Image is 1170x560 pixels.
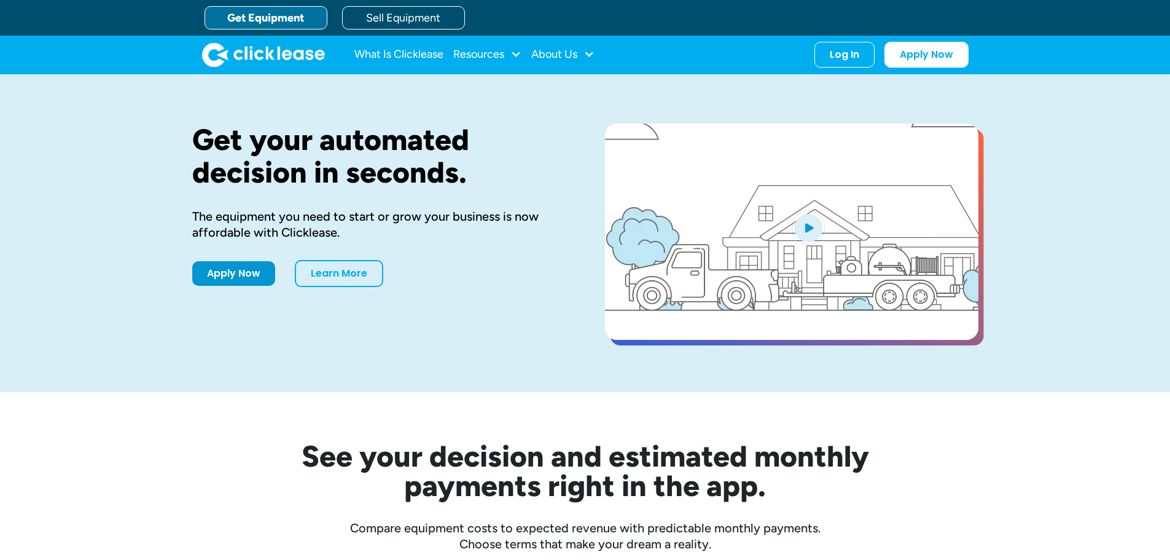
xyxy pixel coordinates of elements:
img: Blue play button logo on a light blue circular background [792,210,825,245]
h2: See your decision and estimated monthly payments right in the app. [241,441,929,500]
div: Resources [453,42,521,67]
div: Log In [830,49,859,61]
a: What Is Clicklease [354,42,443,67]
div: About Us [531,42,595,67]
a: Apply Now [884,42,969,68]
a: Sell Equipment [342,6,465,30]
a: Apply Now [192,261,275,286]
img: Clicklease logo [202,42,325,67]
a: Learn More [295,260,383,287]
div: Compare equipment costs to expected revenue with predictable monthly payments. Choose terms that ... [192,520,978,552]
a: open lightbox [605,124,978,340]
div: The equipment you need to start or grow your business is now affordable with Clicklease. [192,208,566,240]
a: home [202,42,325,67]
h1: Get your automated decision in seconds. [192,124,566,189]
a: Get Equipment [205,6,327,30]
